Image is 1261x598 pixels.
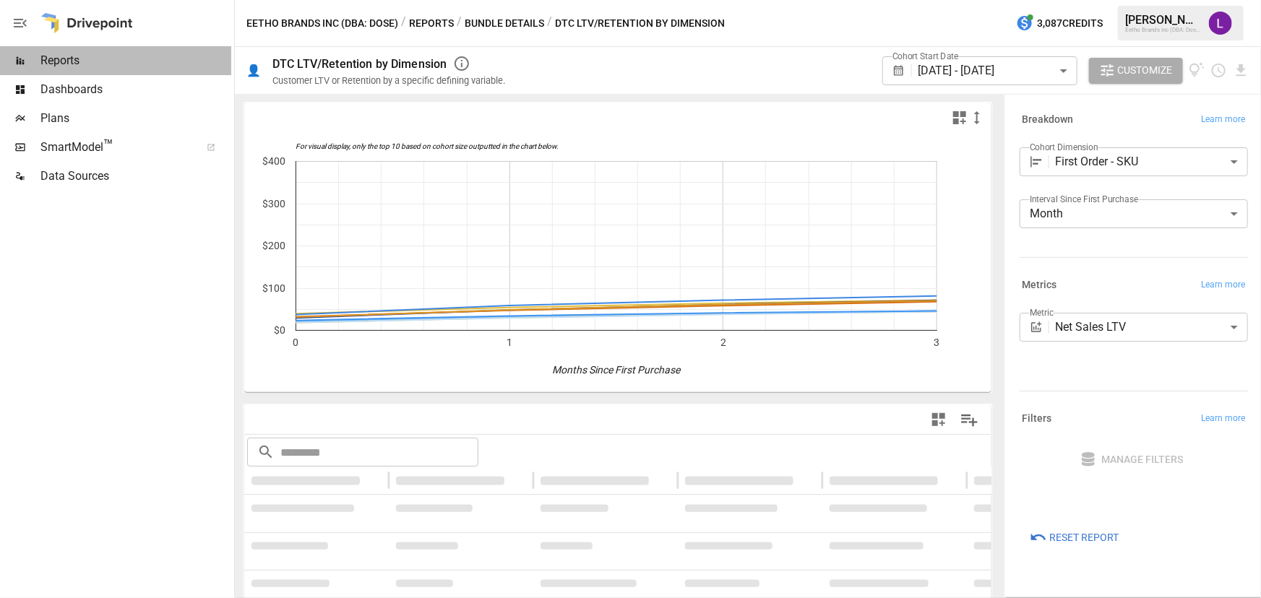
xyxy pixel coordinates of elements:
h6: Breakdown [1022,112,1074,128]
label: Interval Since First Purchase [1030,193,1138,205]
button: Bundle Details [465,14,544,32]
button: Libby Knowles [1200,3,1241,43]
span: Learn more [1201,113,1246,127]
span: Customize [1118,61,1173,79]
text: $200 [262,240,285,251]
span: SmartModel [40,139,191,156]
button: Reports [409,14,454,32]
button: Eetho Brands Inc (DBA: Dose) [246,14,398,32]
div: Eetho Brands Inc (DBA: Dose) [1125,27,1200,33]
button: Schedule report [1210,62,1227,79]
button: Sort [361,470,382,490]
span: Dashboards [40,81,231,98]
svg: A chart. [244,132,982,392]
text: $0 [274,324,285,336]
text: 1 [507,337,512,348]
button: Sort [650,470,671,490]
div: 👤 [246,64,261,77]
text: 2 [720,337,726,348]
text: Months Since First Purchase [553,364,682,376]
label: Cohort Dimension [1030,141,1098,153]
div: [DATE] - [DATE] [918,56,1077,85]
label: Cohort Start Date [892,50,959,62]
button: Manage Columns [953,404,986,436]
button: Sort [939,470,960,490]
span: Reports [40,52,231,69]
div: / [547,14,552,32]
button: View documentation [1189,58,1205,84]
span: Learn more [1201,412,1246,426]
text: $400 [262,155,285,167]
button: Reset Report [1020,524,1129,550]
label: Metric [1030,306,1054,318]
div: DTC LTV/Retention by Dimension [272,57,447,71]
button: Sort [795,470,815,490]
button: Customize [1089,58,1183,84]
h6: Filters [1022,411,1052,427]
button: Download report [1233,62,1249,79]
text: 3 [934,337,940,348]
text: $100 [262,282,285,294]
div: [PERSON_NAME] [1125,13,1200,27]
span: Reset Report [1049,529,1119,547]
div: Customer LTV or Retention by a specific defining variable. [272,75,505,86]
text: 0 [293,337,299,348]
div: First Order - SKU [1056,147,1248,176]
span: ™ [103,136,113,155]
div: Month [1020,199,1248,228]
h6: Metrics [1022,277,1057,293]
img: Libby Knowles [1209,12,1232,35]
div: / [401,14,406,32]
span: 3,087 Credits [1037,14,1103,32]
span: Data Sources [40,168,231,185]
span: Plans [40,110,231,127]
span: Learn more [1201,278,1246,292]
button: 3,087Credits [1010,10,1109,37]
text: $300 [262,198,285,209]
div: / [457,14,462,32]
text: For visual display, only the top 10 based on cohort size outputted in the chart below. [296,143,559,152]
button: Sort [506,470,526,490]
div: Net Sales LTV [1056,313,1248,342]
